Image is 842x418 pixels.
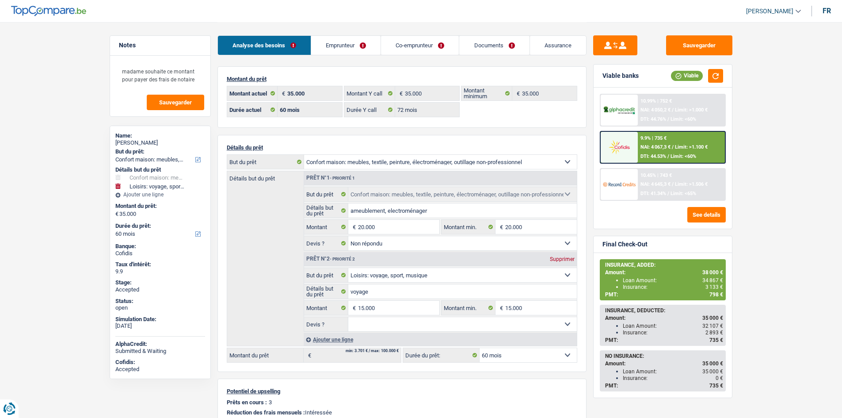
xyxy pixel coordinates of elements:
[227,86,278,100] label: Montant actuel
[115,286,205,293] div: Accepted
[115,222,203,230] label: Durée du prêt:
[115,279,205,286] div: Stage:
[304,187,349,201] label: But du prêt
[227,409,305,416] span: Réduction des frais mensuels :
[227,76,577,82] p: Montant du prêt
[278,86,287,100] span: €
[304,333,577,346] div: Ajouter une ligne
[381,36,459,55] a: Co-emprunteur
[640,191,666,196] span: DTI: 41.34%
[705,330,723,336] span: 2 893 €
[344,103,395,117] label: Durée Y call
[640,135,667,141] div: 9.9% | 735 €
[304,348,313,362] span: €
[605,360,723,367] div: Amount:
[603,139,636,155] img: Cofidis
[675,144,708,150] span: Limit: >1.100 €
[605,337,723,343] div: PMT:
[269,399,272,406] p: 3
[605,291,723,298] div: PMT:
[227,388,577,395] p: Potentiel de upselling
[605,353,723,359] div: NO INSURANCE:
[115,211,118,218] span: €
[115,192,205,198] div: Ajouter une ligne
[442,301,495,315] label: Montant min.
[672,181,674,187] span: /
[344,86,395,100] label: Montant Y call
[227,409,577,416] p: Intéressée
[442,220,495,234] label: Montant min.
[115,261,205,268] div: Taux d'intérêt:
[705,284,723,290] span: 3 133 €
[115,139,205,146] div: [PERSON_NAME]
[304,256,357,262] div: Prêt n°2
[311,36,381,55] a: Emprunteur
[11,6,86,16] img: TopCompare Logo
[115,148,203,155] label: But du prêt:
[709,337,723,343] span: 735 €
[709,383,723,389] span: 735 €
[623,277,723,284] div: Loan Amount:
[395,86,405,100] span: €
[348,301,358,315] span: €
[739,4,801,19] a: [PERSON_NAME]
[675,107,708,113] span: Limit: >1.000 €
[115,268,205,275] div: 9.9
[304,301,349,315] label: Montant
[687,207,726,222] button: See details
[227,103,278,117] label: Durée actuel
[640,173,672,178] div: 10.45% | 743 €
[115,316,205,323] div: Simulation Date:
[548,257,577,262] div: Supprimer
[605,269,723,276] div: Amount:
[227,399,267,406] p: Prêts en cours :
[495,220,505,234] span: €
[666,35,732,55] button: Sauvegarder
[623,284,723,290] div: Insurance:
[671,116,696,122] span: Limit: <60%
[667,153,669,159] span: /
[672,144,674,150] span: /
[605,315,723,321] div: Amount:
[667,191,669,196] span: /
[671,153,696,159] span: Limit: <60%
[702,269,723,276] span: 38 000 €
[702,277,723,284] span: 34 867 €
[227,144,577,151] p: Détails du prêt
[115,243,205,250] div: Banque:
[603,176,636,192] img: Record Credits
[702,323,723,329] span: 32 107 €
[115,348,205,355] div: Submitted & Waiting
[115,341,205,348] div: AlphaCredit:
[330,176,355,180] span: - Priorité 1
[403,348,480,362] label: Durée du prêt:
[115,250,205,257] div: Cofidis
[304,236,349,250] label: Devis ?
[530,36,586,55] a: Assurance
[671,71,703,81] div: Viable
[147,95,204,110] button: Sauvegarder
[602,241,648,248] div: Final Check-Out
[348,220,358,234] span: €
[605,262,723,268] div: INSURANCE, ADDED:
[461,86,512,100] label: Montant minimum
[115,304,205,311] div: open
[115,203,203,210] label: Montant du prêt:
[640,181,671,187] span: NAI: 4 645,3 €
[227,348,304,362] label: Montant du prêt
[823,7,831,15] div: fr
[115,359,205,366] div: Cofidis:
[304,284,349,299] label: Détails but du prêt
[623,323,723,329] div: Loan Amount:
[702,368,723,375] span: 35 000 €
[605,383,723,389] div: PMT:
[605,307,723,314] div: INSURANCE, DEDUCTED:
[603,105,636,115] img: AlphaCredit
[640,116,666,122] span: DTI: 44.76%
[159,100,192,105] span: Sauvegarder
[330,257,355,261] span: - Priorité 2
[115,166,205,173] div: Détails but du prêt
[304,175,357,181] div: Prêt n°1
[702,360,723,367] span: 35 000 €
[667,116,669,122] span: /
